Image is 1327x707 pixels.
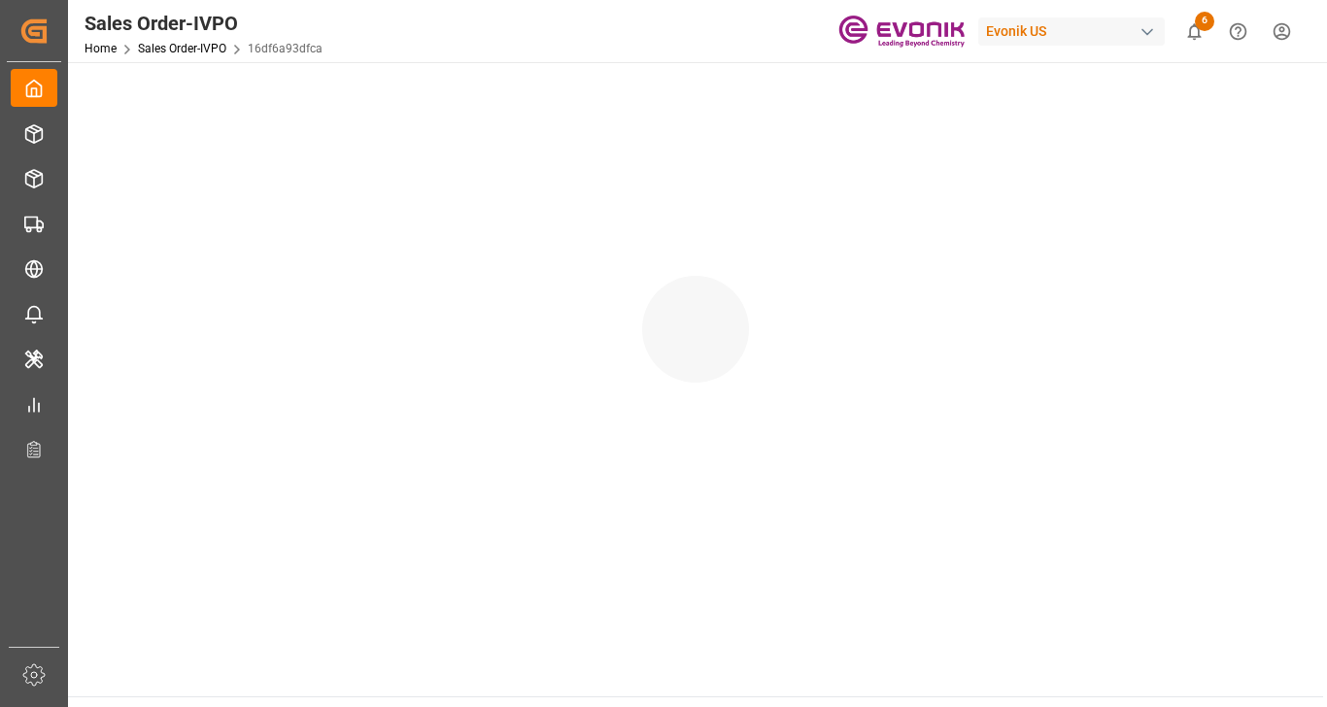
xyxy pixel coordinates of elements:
[138,42,226,55] a: Sales Order-IVPO
[978,17,1165,46] div: Evonik US
[1195,12,1214,31] span: 6
[978,13,1173,50] button: Evonik US
[1173,10,1216,53] button: show 6 new notifications
[1216,10,1260,53] button: Help Center
[85,42,117,55] a: Home
[85,9,323,38] div: Sales Order-IVPO
[838,15,965,49] img: Evonik-brand-mark-Deep-Purple-RGB.jpeg_1700498283.jpeg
